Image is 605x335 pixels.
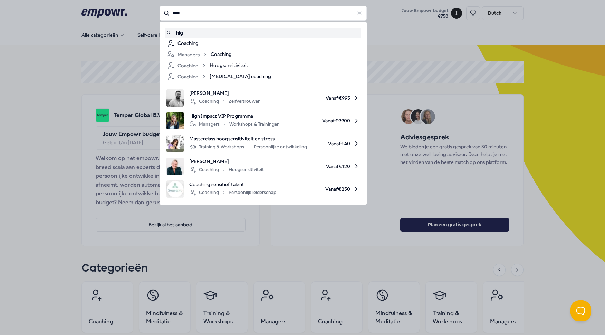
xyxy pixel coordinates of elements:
[166,50,360,59] a: ManagersCoaching
[570,300,591,321] iframe: Help Scout Beacon - Open
[166,72,360,81] a: Coaching[MEDICAL_DATA] coaching
[166,158,184,175] img: product image
[211,50,232,59] span: Coaching
[166,158,360,175] a: product image[PERSON_NAME]CoachingHoogsensitiviteitVanaf€120
[189,180,276,188] span: Coaching sensitief talent
[160,6,367,21] input: Search for products, categories or subcategories
[166,112,360,129] a: product imageHigh Impact VIP ProgrammaManagersWorkshops & TrainingenVanaf€9900
[166,135,184,152] img: product image
[189,135,307,142] span: Masterclass hoogsensitiviteit en stress
[189,166,264,174] div: Coaching Hoogsensitiviteit
[313,135,360,152] span: Vanaf € 40
[166,180,360,198] a: product imageCoaching sensitief talentCoachingPersoonlijk leiderschapVanaf€250
[210,72,271,81] span: [MEDICAL_DATA] coaching
[166,72,207,81] div: Coaching
[166,89,360,107] a: product image[PERSON_NAME]CoachingZelfvertrouwenVanaf€995
[189,158,264,165] span: [PERSON_NAME]
[177,39,360,48] div: Coaching
[189,143,307,151] div: Training & Workshops Persoonlijke ontwikkeling
[166,89,184,107] img: product image
[166,50,208,59] div: Managers
[189,97,261,106] div: Coaching Zelfvertrouwen
[166,61,360,70] a: CoachingHoogsensitiviteit
[189,112,280,120] span: High Impact VIP Programma
[285,112,360,129] span: Vanaf € 9900
[282,180,360,198] span: Vanaf € 250
[166,61,207,70] div: Coaching
[189,120,280,128] div: Managers Workshops & Trainingen
[210,61,248,70] span: Hoogsensitiviteit
[166,180,184,198] img: product image
[166,29,360,37] a: hig
[166,135,360,152] a: product imageMasterclass hoogsensitiviteit en stressTraining & WorkshopsPersoonlijke ontwikkeling...
[189,188,276,197] div: Coaching Persoonlijk leiderschap
[266,89,360,107] span: Vanaf € 995
[269,158,360,175] span: Vanaf € 120
[189,89,261,97] span: [PERSON_NAME]
[166,112,184,129] img: product image
[166,39,360,48] a: Coaching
